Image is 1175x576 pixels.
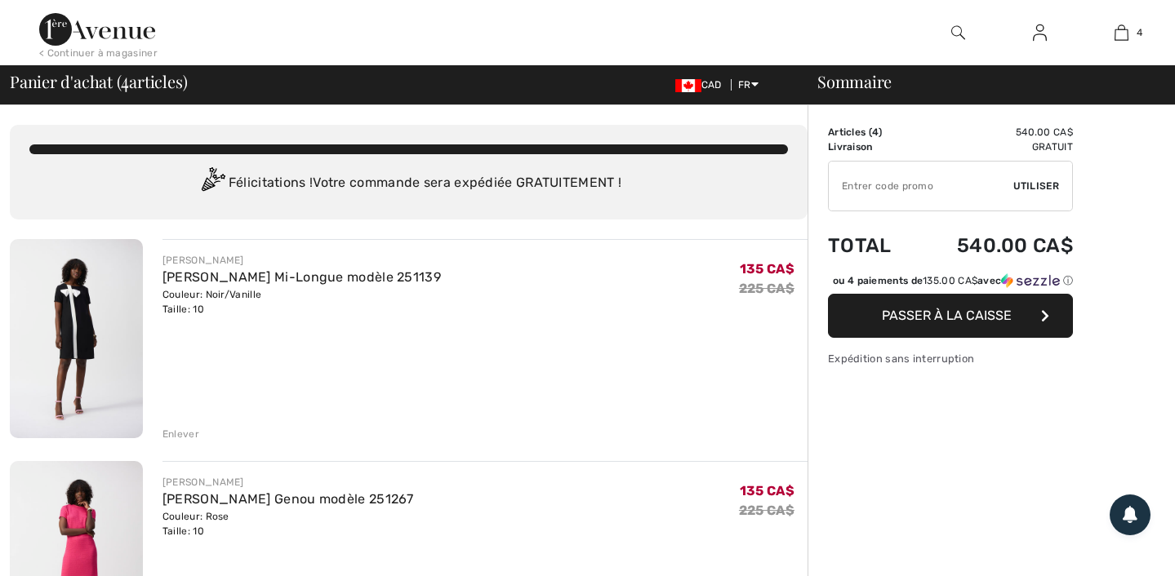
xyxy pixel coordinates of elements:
div: Expédition sans interruption [828,351,1073,366]
span: 135.00 CA$ [923,275,977,286]
button: Passer à la caisse [828,294,1073,338]
td: Total [828,218,915,273]
span: 4 [872,126,879,138]
img: Mon panier [1115,23,1128,42]
td: Articles ( ) [828,125,915,140]
div: Couleur: Noir/Vanille Taille: 10 [162,287,441,317]
a: Se connecter [1020,23,1060,43]
img: Congratulation2.svg [196,167,229,200]
td: 540.00 CA$ [915,125,1073,140]
span: CAD [675,79,728,91]
img: Canadian Dollar [675,79,701,92]
input: Code promo [829,162,1013,210]
span: 135 CA$ [740,261,794,277]
div: Couleur: Rose Taille: 10 [162,509,414,538]
div: ou 4 paiements de avec [833,273,1073,288]
div: [PERSON_NAME] [162,475,414,490]
td: 540.00 CA$ [915,218,1073,273]
td: Livraison [828,140,915,154]
img: Mes infos [1033,23,1047,42]
div: ou 4 paiements de135.00 CA$avecSezzle Cliquez pour en savoir plus sur Sezzle [828,273,1073,294]
div: Enlever [162,427,199,441]
a: 4 [1081,23,1161,42]
span: Utiliser [1013,179,1059,193]
span: 4 [1137,25,1142,40]
s: 225 CA$ [739,281,794,296]
s: 225 CA$ [739,503,794,518]
div: < Continuer à magasiner [39,46,158,60]
span: 4 [121,69,129,91]
span: FR [738,79,759,91]
a: [PERSON_NAME] Genou modèle 251267 [162,491,414,507]
img: recherche [951,23,965,42]
span: Panier d'achat ( articles) [10,73,187,90]
a: [PERSON_NAME] Mi-Longue modèle 251139 [162,269,441,285]
img: Robe Droite Mi-Longue modèle 251139 [10,239,143,438]
td: Gratuit [915,140,1073,154]
div: [PERSON_NAME] [162,253,441,268]
span: Passer à la caisse [882,308,1012,323]
img: Sezzle [1001,273,1060,288]
span: 135 CA$ [740,483,794,498]
div: Sommaire [798,73,1165,90]
img: 1ère Avenue [39,13,155,46]
div: Félicitations ! Votre commande sera expédiée GRATUITEMENT ! [29,167,788,200]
